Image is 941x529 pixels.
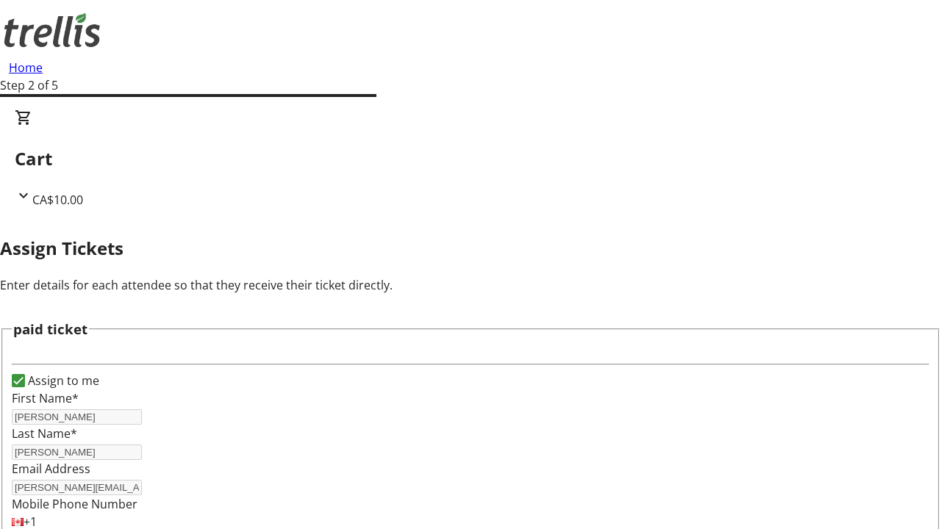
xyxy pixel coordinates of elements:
div: CartCA$10.00 [15,109,926,209]
label: Last Name* [12,425,77,442]
label: First Name* [12,390,79,406]
h3: paid ticket [13,319,87,339]
label: Email Address [12,461,90,477]
label: Assign to me [25,372,99,389]
span: CA$10.00 [32,192,83,208]
h2: Cart [15,145,926,172]
label: Mobile Phone Number [12,496,137,512]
